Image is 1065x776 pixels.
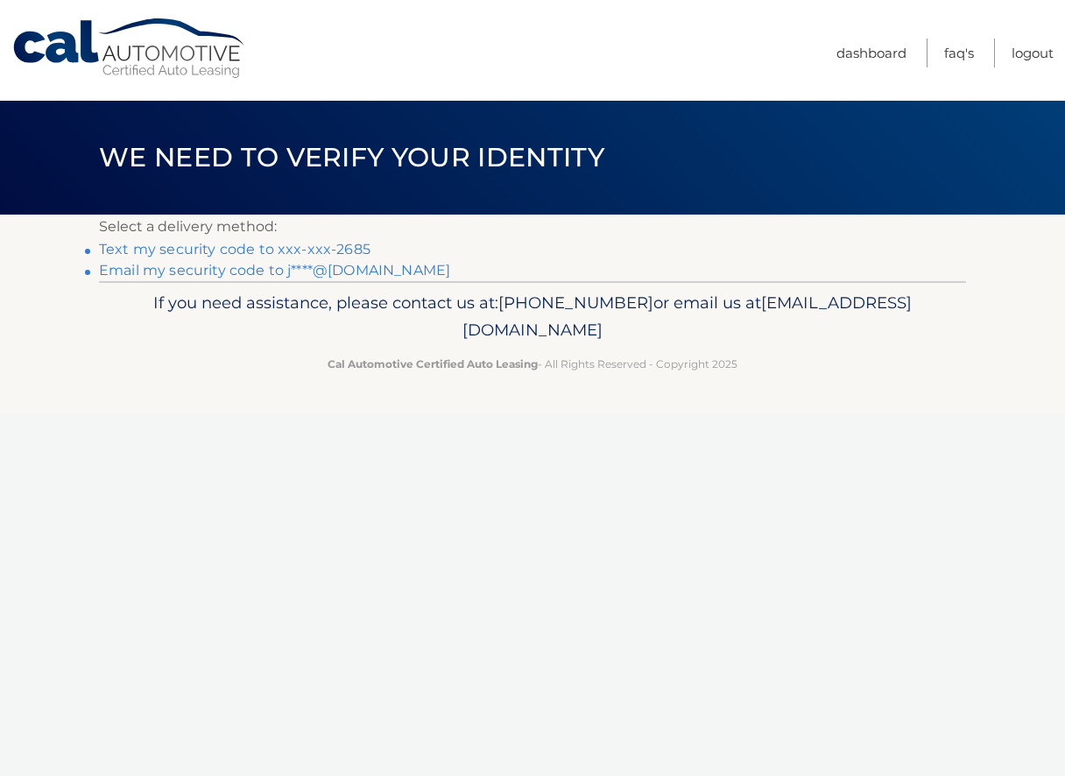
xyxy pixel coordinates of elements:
a: FAQ's [944,39,974,67]
span: We need to verify your identity [99,141,604,173]
a: Cal Automotive [11,18,248,80]
a: Logout [1012,39,1054,67]
a: Text my security code to xxx-xxx-2685 [99,241,370,257]
a: Email my security code to j****@[DOMAIN_NAME] [99,262,450,279]
p: - All Rights Reserved - Copyright 2025 [110,355,955,373]
p: Select a delivery method: [99,215,966,239]
a: Dashboard [836,39,906,67]
p: If you need assistance, please contact us at: or email us at [110,289,955,345]
strong: Cal Automotive Certified Auto Leasing [328,357,538,370]
span: [PHONE_NUMBER] [498,293,653,313]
